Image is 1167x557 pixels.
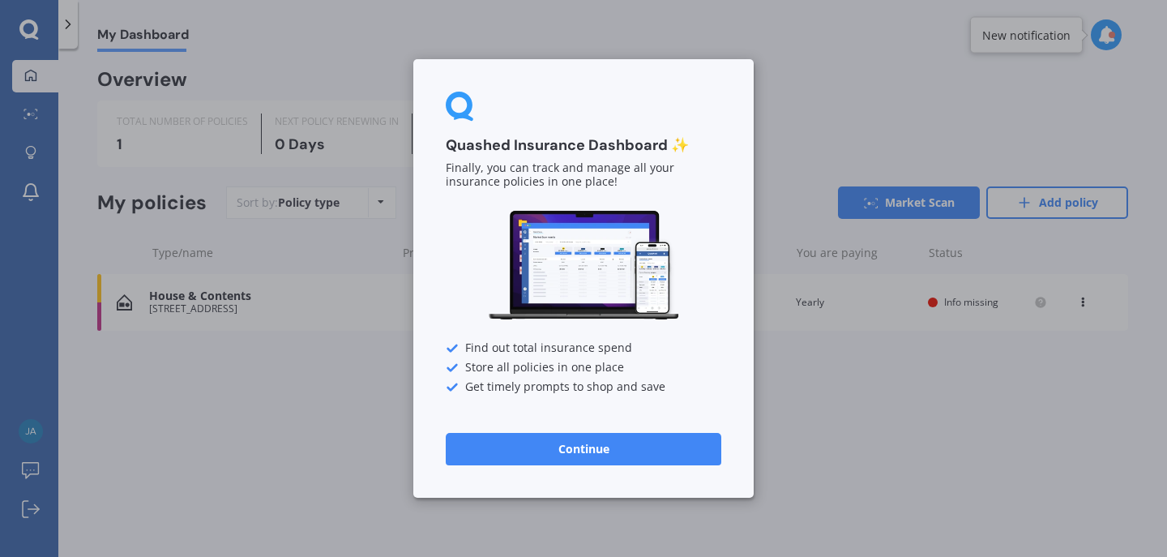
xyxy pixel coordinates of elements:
[446,136,721,155] h3: Quashed Insurance Dashboard ✨
[446,381,721,394] div: Get timely prompts to shop and save
[486,208,681,323] img: Dashboard
[446,162,721,190] p: Finally, you can track and manage all your insurance policies in one place!
[446,362,721,375] div: Store all policies in one place
[446,433,721,465] button: Continue
[446,342,721,355] div: Find out total insurance spend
